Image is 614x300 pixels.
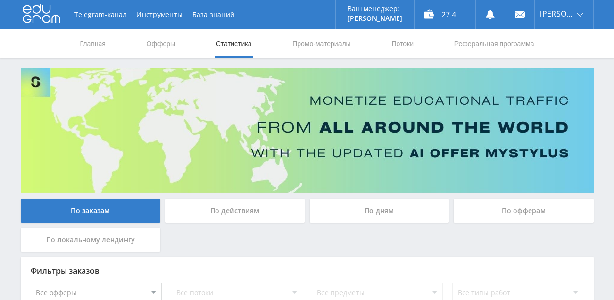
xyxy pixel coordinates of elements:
[21,68,594,193] img: Banner
[31,267,584,275] div: Фильтры заказов
[146,29,177,58] a: Офферы
[165,199,305,223] div: По действиям
[79,29,107,58] a: Главная
[21,228,161,252] div: По локальному лендингу
[454,199,594,223] div: По офферам
[291,29,351,58] a: Промо-материалы
[21,199,161,223] div: По заказам
[390,29,415,58] a: Потоки
[215,29,253,58] a: Статистика
[540,10,574,17] span: [PERSON_NAME]
[348,5,402,13] p: Ваш менеджер:
[348,15,402,22] p: [PERSON_NAME]
[453,29,535,58] a: Реферальная программа
[310,199,449,223] div: По дням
